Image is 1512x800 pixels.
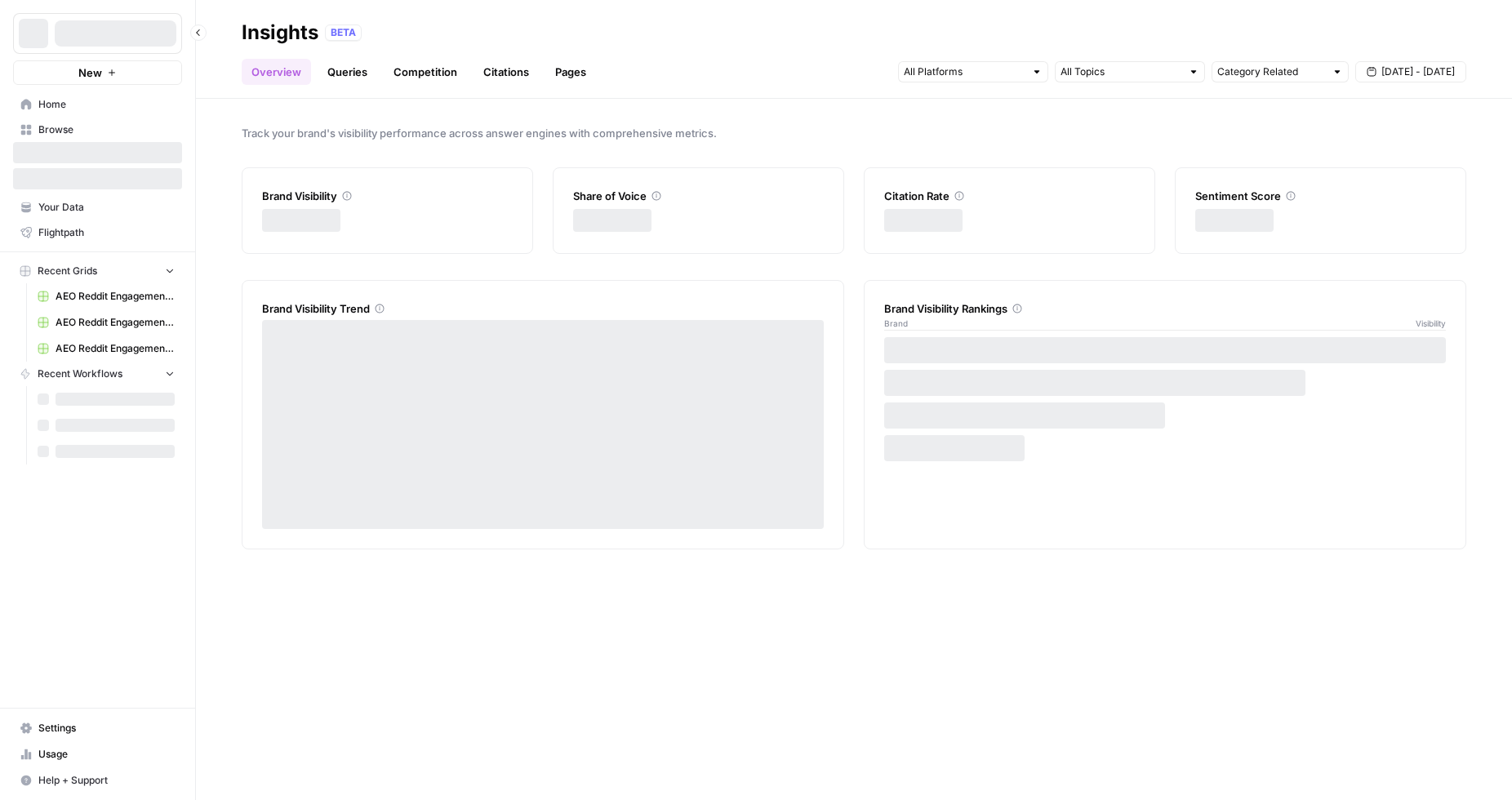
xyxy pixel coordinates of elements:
a: Queries [318,59,377,85]
button: Help + Support [13,767,182,793]
div: Brand Visibility Rankings [884,300,1446,317]
div: Share of Voice [573,188,824,204]
span: Your Data [38,200,175,215]
a: Your Data [13,194,182,220]
a: Pages [545,59,596,85]
input: Category Related [1217,64,1325,80]
div: Insights [242,20,318,46]
a: AEO Reddit Engagement (6) [30,309,182,336]
div: Sentiment Score [1195,188,1446,204]
div: Brand Visibility Trend [262,300,824,317]
input: All Topics [1061,64,1181,80]
div: Citation Rate [884,188,1135,204]
span: Usage [38,747,175,762]
a: Home [13,91,182,118]
a: AEO Reddit Engagement (7) [30,336,182,362]
span: Settings [38,721,175,736]
a: Settings [13,715,182,741]
button: [DATE] - [DATE] [1355,61,1466,82]
span: New [78,64,102,81]
button: Recent Workflows [13,362,182,386]
span: Browse [38,122,175,137]
input: All Platforms [904,64,1025,80]
span: Home [38,97,175,112]
span: AEO Reddit Engagement (6) [56,315,175,330]
button: New [13,60,182,85]
a: AEO Reddit Engagement (4) [30,283,182,309]
span: Help + Support [38,773,175,788]
span: AEO Reddit Engagement (7) [56,341,175,356]
span: Brand [884,317,908,330]
a: Overview [242,59,311,85]
a: Competition [384,59,467,85]
button: Recent Grids [13,259,182,283]
div: BETA [325,24,362,41]
span: Track your brand's visibility performance across answer engines with comprehensive metrics. [242,125,1466,141]
span: Flightpath [38,225,175,240]
span: AEO Reddit Engagement (4) [56,289,175,304]
a: Usage [13,741,182,767]
span: Visibility [1416,317,1446,330]
div: Brand Visibility [262,188,513,204]
a: Citations [474,59,539,85]
span: Recent Grids [38,264,97,278]
span: [DATE] - [DATE] [1381,64,1455,79]
a: Browse [13,117,182,143]
a: Flightpath [13,220,182,246]
span: Recent Workflows [38,367,122,381]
